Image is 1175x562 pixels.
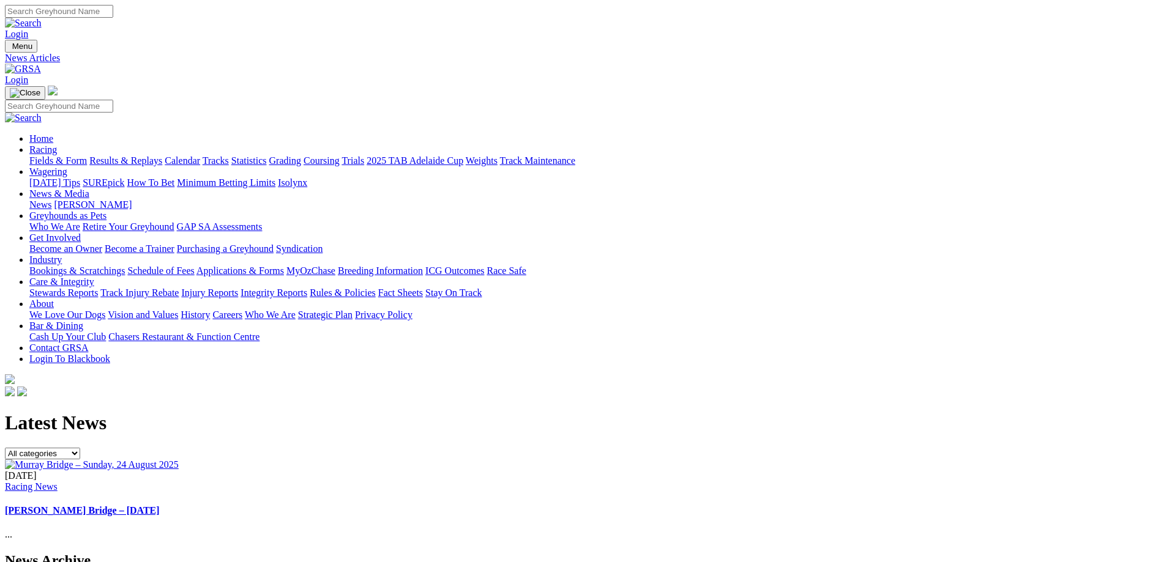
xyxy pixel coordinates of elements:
[83,221,174,232] a: Retire Your Greyhound
[29,298,54,309] a: About
[29,210,106,221] a: Greyhounds as Pets
[425,265,484,276] a: ICG Outcomes
[105,243,174,254] a: Become a Trainer
[5,386,15,396] img: facebook.svg
[181,309,210,320] a: History
[100,287,179,298] a: Track Injury Rebate
[466,155,498,166] a: Weights
[500,155,575,166] a: Track Maintenance
[127,177,175,188] a: How To Bet
[5,18,42,29] img: Search
[425,287,482,298] a: Stay On Track
[29,331,106,342] a: Cash Up Your Club
[29,221,80,232] a: Who We Are
[5,374,15,384] img: logo-grsa-white.png
[5,100,113,113] input: Search
[48,86,58,95] img: logo-grsa-white.png
[5,29,28,39] a: Login
[5,412,1170,434] h1: Latest News
[286,265,335,276] a: MyOzChase
[196,265,284,276] a: Applications & Forms
[487,265,526,276] a: Race Safe
[29,144,57,155] a: Racing
[89,155,162,166] a: Results & Replays
[177,243,274,254] a: Purchasing a Greyhound
[29,199,1170,210] div: News & Media
[278,177,307,188] a: Isolynx
[29,177,80,188] a: [DATE] Tips
[177,177,275,188] a: Minimum Betting Limits
[29,232,81,243] a: Get Involved
[5,5,113,18] input: Search
[378,287,423,298] a: Fact Sheets
[29,320,83,331] a: Bar & Dining
[29,265,125,276] a: Bookings & Scratchings
[310,287,376,298] a: Rules & Policies
[29,276,94,287] a: Care & Integrity
[29,155,1170,166] div: Racing
[29,254,62,265] a: Industry
[108,309,178,320] a: Vision and Values
[29,309,1170,320] div: About
[29,287,1170,298] div: Care & Integrity
[54,199,132,210] a: [PERSON_NAME]
[29,353,110,364] a: Login To Blackbook
[5,505,160,516] a: [PERSON_NAME] Bridge – [DATE]
[5,64,41,75] img: GRSA
[355,309,412,320] a: Privacy Policy
[127,265,194,276] a: Schedule of Fees
[29,133,53,144] a: Home
[5,470,1170,541] div: ...
[241,287,307,298] a: Integrity Reports
[29,166,67,177] a: Wagering
[29,331,1170,342] div: Bar & Dining
[29,177,1170,188] div: Wagering
[29,221,1170,232] div: Greyhounds as Pets
[10,88,40,98] img: Close
[29,342,88,353] a: Contact GRSA
[5,75,28,85] a: Login
[108,331,259,342] a: Chasers Restaurant & Function Centre
[29,265,1170,276] div: Industry
[29,188,89,199] a: News & Media
[276,243,323,254] a: Syndication
[177,221,263,232] a: GAP SA Assessments
[29,155,87,166] a: Fields & Form
[29,243,1170,254] div: Get Involved
[341,155,364,166] a: Trials
[269,155,301,166] a: Grading
[338,265,423,276] a: Breeding Information
[12,42,32,51] span: Menu
[165,155,200,166] a: Calendar
[304,155,340,166] a: Coursing
[29,199,51,210] a: News
[5,86,45,100] button: Toggle navigation
[83,177,124,188] a: SUREpick
[367,155,463,166] a: 2025 TAB Adelaide Cup
[29,243,102,254] a: Become an Owner
[5,113,42,124] img: Search
[298,309,352,320] a: Strategic Plan
[5,459,179,470] img: Murray Bridge – Sunday, 24 August 2025
[181,287,238,298] a: Injury Reports
[203,155,229,166] a: Tracks
[29,287,98,298] a: Stewards Reports
[245,309,296,320] a: Who We Are
[5,470,37,481] span: [DATE]
[231,155,267,166] a: Statistics
[5,481,58,492] a: Racing News
[5,53,1170,64] a: News Articles
[17,386,27,396] img: twitter.svg
[5,40,37,53] button: Toggle navigation
[29,309,105,320] a: We Love Our Dogs
[212,309,242,320] a: Careers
